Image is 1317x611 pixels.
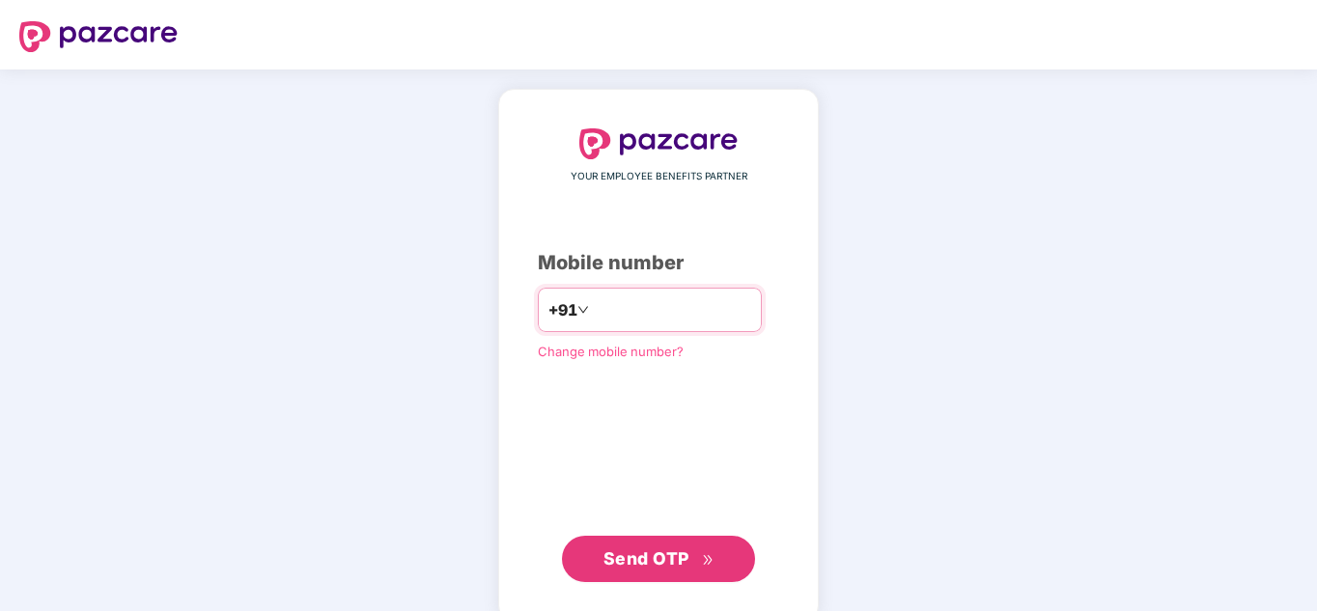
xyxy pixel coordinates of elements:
span: double-right [702,554,715,567]
div: Mobile number [538,248,779,278]
span: YOUR EMPLOYEE BENEFITS PARTNER [571,169,747,184]
img: logo [19,21,178,52]
span: +91 [548,298,577,322]
a: Change mobile number? [538,344,684,359]
button: Send OTPdouble-right [562,536,755,582]
span: Send OTP [603,548,689,569]
img: logo [579,128,738,159]
span: down [577,304,589,316]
